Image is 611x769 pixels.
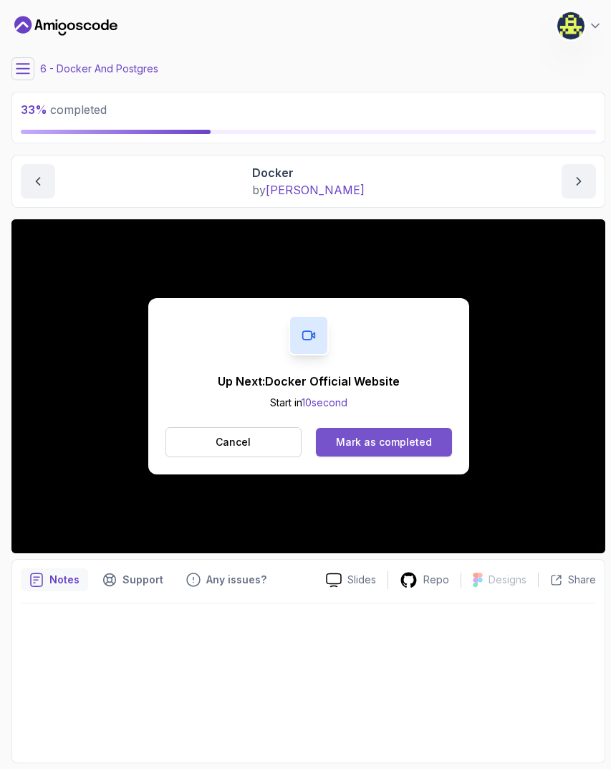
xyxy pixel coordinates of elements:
button: Support button [94,568,172,591]
p: Notes [49,573,80,587]
button: notes button [21,568,88,591]
button: user profile image [557,11,602,40]
p: Start in [218,396,400,410]
iframe: 2 - Docker [11,219,605,553]
button: Mark as completed [316,428,451,457]
p: Up Next: Docker Official Website [218,373,400,390]
span: completed [21,102,107,117]
a: Repo [388,571,461,589]
p: Cancel [216,435,251,449]
button: next content [562,164,596,199]
p: by [252,181,365,199]
p: 6 - Docker And Postgres [40,62,158,76]
p: Share [568,573,596,587]
p: Designs [489,573,526,587]
p: Support [122,573,163,587]
p: Docker [252,164,365,181]
span: 33 % [21,102,47,117]
button: Feedback button [178,568,275,591]
button: previous content [21,164,55,199]
a: Slides [314,573,388,588]
img: user profile image [557,12,584,39]
p: Slides [347,573,376,587]
p: Repo [423,573,449,587]
button: Share [538,573,596,587]
div: Mark as completed [336,435,432,449]
a: Dashboard [14,14,117,37]
p: Any issues? [206,573,266,587]
span: 10 second [302,396,347,409]
button: Cancel [165,427,302,457]
span: [PERSON_NAME] [266,183,365,197]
